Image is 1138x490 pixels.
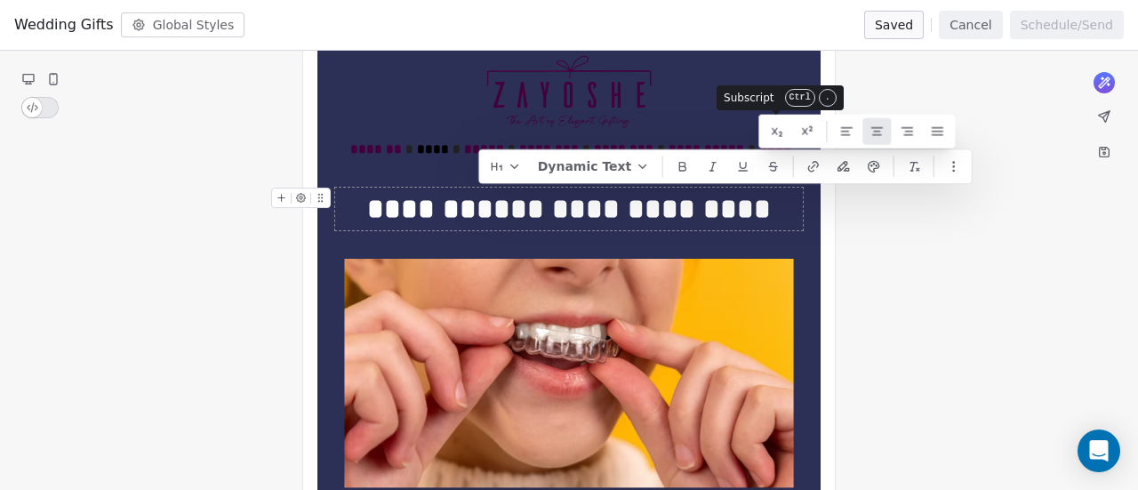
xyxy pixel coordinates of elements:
button: Cancel [939,11,1002,39]
kbd: . [819,89,837,107]
button: Global Styles [121,12,245,37]
span: Wedding Gifts [14,14,114,36]
div: Open Intercom Messenger [1078,430,1120,472]
button: Saved [864,11,924,39]
kbd: Ctrl [785,89,815,107]
button: Dynamic Text [531,153,657,180]
button: Schedule/Send [1010,11,1124,39]
span: Subscript [724,91,774,105]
